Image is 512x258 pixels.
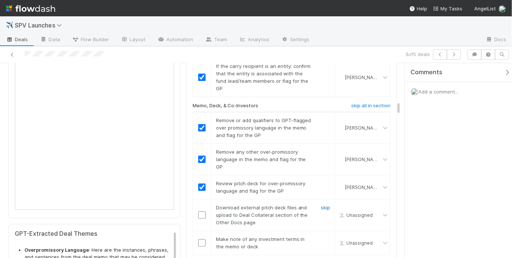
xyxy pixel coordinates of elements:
span: Remove any other over-promissory language in the memo and flag for the GP [216,149,306,170]
strong: Overpromissory Language [24,247,89,253]
span: Make note of any investment terms in the memo or deck [216,236,305,249]
a: skip [321,205,330,210]
span: [PERSON_NAME] [345,75,381,80]
span: Flow Builder [72,36,109,43]
img: avatar_768cd48b-9260-4103-b3ef-328172ae0546.png [338,125,344,131]
span: [PERSON_NAME] [345,125,381,130]
img: avatar_768cd48b-9260-4103-b3ef-328172ae0546.png [338,184,344,190]
a: Flow Builder [66,34,115,46]
img: avatar_768cd48b-9260-4103-b3ef-328172ae0546.png [411,88,418,95]
a: Settings [275,34,316,46]
span: [PERSON_NAME] [345,184,381,190]
span: Add a comment... [418,89,458,95]
img: avatar_768cd48b-9260-4103-b3ef-328172ae0546.png [338,156,344,162]
span: My Tasks [433,6,462,12]
div: Help [409,5,427,12]
span: Deals [6,36,28,43]
span: Remove or add qualifiers to GPT-flagged over promissory language in the memo and flag for the GP [216,117,311,138]
a: Team [199,34,233,46]
span: Unassigned [338,212,373,218]
span: ✈️ [6,22,13,28]
span: AngelList [474,6,496,12]
span: SPV Launches [15,22,66,29]
a: Docs [480,34,512,46]
a: My Tasks [433,5,462,12]
h6: skip all in section [351,103,390,109]
img: avatar_768cd48b-9260-4103-b3ef-328172ae0546.png [499,5,506,13]
span: Download external pitch deck files and upload to Deal Collateral section of the Other Docs page [216,205,308,225]
a: Analytics [233,34,275,46]
span: 3 of 5 deals [405,50,430,58]
h5: GPT-Extracted Deal Themes [15,230,176,238]
span: Comments [410,69,442,76]
span: Unassigned [338,240,373,245]
img: avatar_768cd48b-9260-4103-b3ef-328172ae0546.png [338,74,344,80]
span: Review pitch deck for over-promissory language and flag for the GP [216,180,306,194]
h6: Memo, Deck, & Co-Investors [193,103,258,109]
a: Layout [115,34,152,46]
img: logo-inverted-e16ddd16eac7371096b0.svg [6,2,55,15]
a: skip all in section [351,103,390,112]
a: Automation [152,34,199,46]
a: Data [34,34,66,46]
span: [PERSON_NAME] [345,156,381,162]
span: If the carry recipient is an entity: confirm that the entity is associated with the fund lead/tea... [216,63,311,91]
